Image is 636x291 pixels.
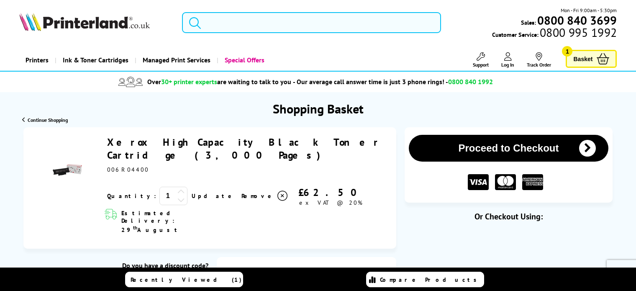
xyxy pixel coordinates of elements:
span: Support [473,62,489,68]
img: VISA [468,174,489,191]
span: Remove [241,192,274,200]
a: Printers [19,49,55,71]
span: Log In [501,62,514,68]
sup: th [133,224,137,231]
span: 0800 840 1992 [448,77,493,86]
a: Recently Viewed (1) [125,272,243,287]
a: Continue Shopping [22,117,68,123]
a: Track Order [527,52,551,68]
a: Xerox High Capacity Black Toner Cartridge (3,000 Pages) [107,136,381,162]
span: Basket [573,53,592,64]
a: Support [473,52,489,68]
span: - Our average call answer time is just 3 phone rings! - [293,77,493,86]
div: Or Checkout Using: [405,211,613,222]
a: Log In [501,52,514,68]
span: 1 [562,46,572,57]
img: MASTER CARD [495,174,516,191]
img: Printerland Logo [19,13,150,31]
a: Update [192,192,235,200]
span: Mon - Fri 9:00am - 5:30pm [561,6,617,14]
a: Ink & Toner Cartridges [55,49,135,71]
span: 30+ printer experts [161,77,217,86]
span: Customer Service: [492,28,617,39]
span: Over are waiting to talk to you [147,77,291,86]
button: Proceed to Checkout [409,135,609,162]
img: American Express [522,174,543,191]
a: 0800 840 3699 [536,16,617,24]
span: Compare Products [380,276,481,283]
a: Managed Print Services [135,49,217,71]
img: Xerox High Capacity Black Toner Cartridge (3,000 Pages) [53,155,82,185]
h1: Shopping Basket [273,100,364,117]
iframe: PayPal [425,235,592,254]
div: £62.50 [315,265,380,278]
span: 006R04400 [107,166,149,173]
b: 0800 840 3699 [537,13,617,28]
a: Delete item from your basket [241,190,289,202]
span: Quantity: [107,192,156,200]
a: Basket 1 [566,50,617,68]
a: Special Offers [217,49,271,71]
a: Compare Products [366,272,484,287]
div: £62.50 [289,186,373,199]
span: Continue Shopping [28,117,68,123]
span: Recently Viewed (1) [131,276,242,283]
span: ex VAT @ 20% [299,199,362,206]
span: Ink & Toner Cartridges [63,49,128,71]
a: Printerland Logo [19,13,172,33]
div: Sub Total: [233,265,315,278]
span: Estimated Delivery: 29 August [121,209,219,234]
div: Do you have a discount code? [78,261,208,270]
span: 0800 995 1992 [539,28,617,36]
span: Sales: [521,18,536,26]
